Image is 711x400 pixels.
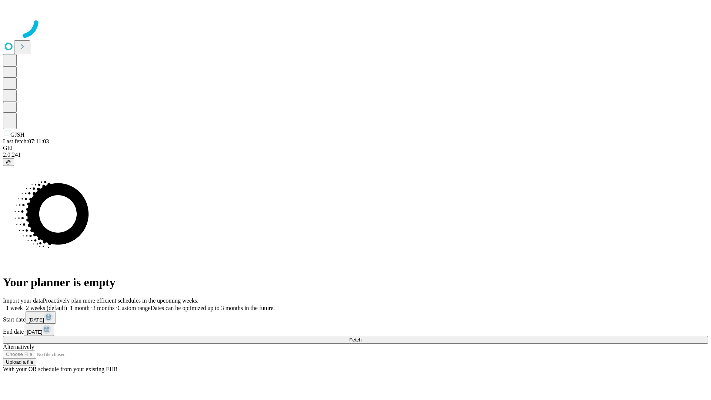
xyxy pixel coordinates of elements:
[3,297,43,304] span: Import your data
[3,311,708,324] div: Start date
[117,305,150,311] span: Custom range
[3,158,14,166] button: @
[151,305,275,311] span: Dates can be optimized up to 3 months in the future.
[24,324,54,336] button: [DATE]
[3,336,708,344] button: Fetch
[3,145,708,151] div: GEI
[6,159,11,165] span: @
[3,324,708,336] div: End date
[29,317,44,323] span: [DATE]
[3,138,49,144] span: Last fetch: 07:11:03
[43,297,198,304] span: Proactively plan more efficient schedules in the upcoming weeks.
[3,151,708,158] div: 2.0.241
[26,311,56,324] button: [DATE]
[3,344,34,350] span: Alternatively
[70,305,90,311] span: 1 month
[3,358,36,366] button: Upload a file
[349,337,361,343] span: Fetch
[26,305,67,311] span: 2 weeks (default)
[10,131,24,138] span: GJSH
[6,305,23,311] span: 1 week
[3,366,118,372] span: With your OR schedule from your existing EHR
[93,305,114,311] span: 3 months
[27,329,42,335] span: [DATE]
[3,276,708,289] h1: Your planner is empty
